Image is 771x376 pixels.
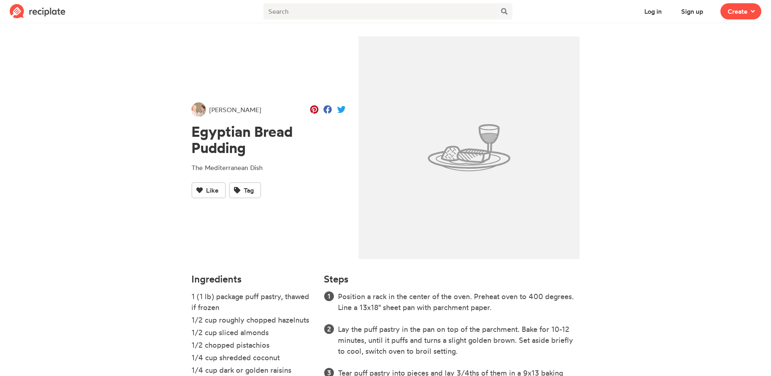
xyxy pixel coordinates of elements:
[191,163,346,172] p: The Mediterranean Dish
[244,185,254,195] span: Tag
[324,274,348,285] h4: Steps
[209,105,261,115] span: [PERSON_NAME]
[338,291,580,313] li: Position a rack in the center of the oven. Preheat oven to 400 degrees. Line a 13x18" sheet pan w...
[191,123,346,156] h1: Egyptian Bread Pudding
[191,182,226,198] button: Like
[191,291,314,314] li: 1 (1 lb) package puff pastry, thawed if frozen
[191,340,314,352] li: 1/2 chopped pistachios
[338,324,580,357] li: Lay the puff pastry in the pan on top of the parchment. Bake for 10-12 minutes, until it puffs an...
[637,3,669,19] button: Log in
[191,274,314,285] h4: Ingredients
[720,3,761,19] button: Create
[191,314,314,327] li: 1/2 cup roughly chopped hazelnuts
[191,102,261,117] a: [PERSON_NAME]
[191,102,206,117] img: User's avatar
[263,3,496,19] input: Search
[728,6,748,16] span: Create
[191,327,314,340] li: 1/2 cup sliced almonds
[229,182,261,198] button: Tag
[674,3,711,19] button: Sign up
[206,185,219,195] span: Like
[191,352,314,365] li: 1/4 cup shredded coconut
[10,4,66,19] img: Reciplate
